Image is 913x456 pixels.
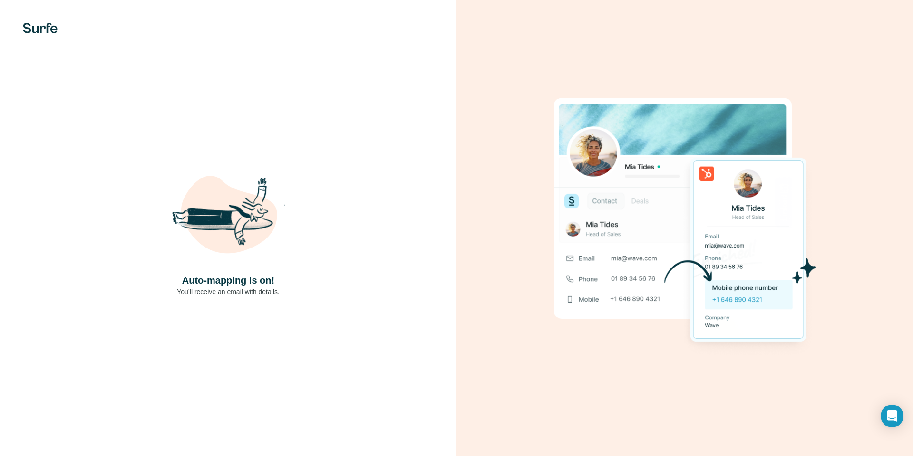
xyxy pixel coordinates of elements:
[881,405,903,427] div: Open Intercom Messenger
[177,287,280,297] p: You’ll receive an email with details.
[23,23,58,33] img: Surfe's logo
[554,98,816,358] img: Download Success
[171,159,285,274] img: Shaka Illustration
[182,274,274,287] h4: Auto-mapping is on!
